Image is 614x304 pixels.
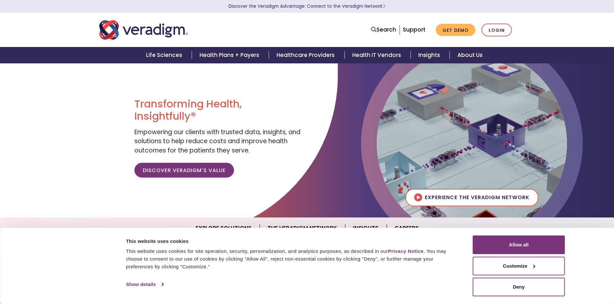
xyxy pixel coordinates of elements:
a: Support [403,26,425,33]
a: Life Sciences [138,47,192,63]
a: Get Demo [436,24,475,36]
button: Allow all [473,235,565,254]
div: This website uses cookies [126,237,458,245]
a: Health Plans + Payers [192,47,269,63]
a: About Us [450,47,490,63]
div: This website uses cookies for site operation, security, personalization, and analytics purposes, ... [126,247,458,271]
span: Empowering our clients with trusted data, insights, and solutions to help reduce costs and improv... [134,128,300,155]
a: Health IT Vendors [345,47,411,63]
a: Show details [126,280,163,289]
img: Veradigm logo [99,19,188,41]
a: Explore Solutions [188,220,260,236]
a: Healthcare Providers [269,47,344,63]
a: Search [371,25,396,34]
button: Deny [473,278,565,296]
span: Learn More [383,3,385,9]
a: Discover the Veradigm Advantage: Connect to the Veradigm NetworkLearn More [229,3,385,9]
a: Privacy Notice [388,248,424,254]
a: Insights [411,47,450,63]
button: Customize [473,257,565,275]
h1: Transforming Health, Insightfully® [134,98,302,123]
a: Insights [345,220,387,236]
a: Discover Veradigm's Value [134,163,234,178]
a: The Veradigm Network [260,220,345,236]
a: Careers [387,220,426,236]
a: Login [482,23,512,37]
